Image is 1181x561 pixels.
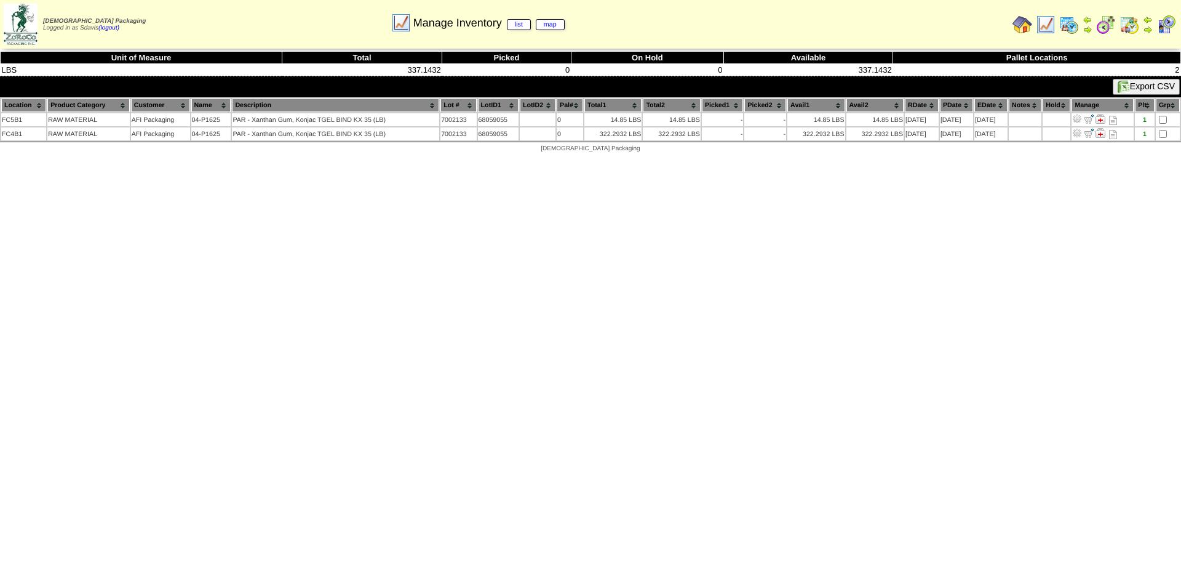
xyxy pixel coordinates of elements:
a: map [536,19,565,30]
th: Description [232,99,439,112]
i: Note [1109,116,1117,125]
th: Avail2 [846,99,904,112]
th: Picked1 [702,99,744,112]
img: Manage Hold [1096,114,1105,124]
td: RAW MATERIAL [47,113,130,126]
th: Plt [1135,99,1155,112]
th: Product Category [47,99,130,112]
th: Lot # [440,99,476,112]
th: Total [282,52,442,64]
img: line_graph.gif [391,13,411,33]
td: 7002133 [440,113,476,126]
td: 0 [557,113,583,126]
span: Manage Inventory [413,17,565,30]
img: calendarblend.gif [1096,15,1116,34]
td: [DATE] [940,127,973,140]
td: 322.2932 LBS [584,127,642,140]
td: 7002133 [440,127,476,140]
th: Pal# [557,99,583,112]
button: Export CSV [1113,79,1180,95]
th: Unit of Measure [1,52,282,64]
td: - [702,127,744,140]
td: FC4B1 [1,127,46,140]
td: 322.2932 LBS [643,127,700,140]
td: 14.85 LBS [584,113,642,126]
img: calendarprod.gif [1059,15,1079,34]
td: 14.85 LBS [643,113,700,126]
img: arrowright.gif [1083,25,1092,34]
th: Pallet Locations [893,52,1181,64]
div: 1 [1135,116,1154,124]
th: Manage [1072,99,1134,112]
th: LotID1 [478,99,519,112]
th: Location [1,99,46,112]
td: 04-P1625 [191,127,231,140]
td: AFI Packaging [131,113,190,126]
a: (logout) [98,25,119,31]
img: Adjust [1072,128,1082,138]
img: calendarinout.gif [1119,15,1139,34]
td: [DATE] [974,113,1008,126]
img: arrowleft.gif [1083,15,1092,25]
td: RAW MATERIAL [47,127,130,140]
span: [DEMOGRAPHIC_DATA] Packaging [541,145,640,152]
td: 68059055 [478,127,519,140]
td: - [702,113,744,126]
td: 0 [571,64,723,76]
th: RDate [905,99,939,112]
img: Manage Hold [1096,128,1105,138]
th: Available [723,52,893,64]
img: Move [1084,114,1094,124]
img: line_graph.gif [1036,15,1056,34]
td: PAR - Xanthan Gum, Konjac TGEL BIND KX 35 (LB) [232,127,439,140]
th: EDate [974,99,1008,112]
td: - [744,113,786,126]
td: [DATE] [974,127,1008,140]
img: calendarcustomer.gif [1156,15,1176,34]
td: - [744,127,786,140]
img: zoroco-logo-small.webp [4,4,38,45]
a: list [507,19,531,30]
th: Avail1 [787,99,845,112]
th: Customer [131,99,190,112]
th: Total2 [643,99,700,112]
td: 337.1432 [282,64,442,76]
td: 14.85 LBS [846,113,904,126]
div: 1 [1135,131,1154,138]
td: 0 [442,64,571,76]
img: home.gif [1012,15,1032,34]
span: Logged in as Sdavis [43,18,146,31]
th: PDate [940,99,973,112]
td: LBS [1,64,282,76]
td: 2 [893,64,1181,76]
td: 68059055 [478,113,519,126]
td: 337.1432 [723,64,893,76]
th: Picked [442,52,571,64]
img: arrowright.gif [1143,25,1153,34]
th: Picked2 [744,99,786,112]
td: AFI Packaging [131,127,190,140]
th: Notes [1009,99,1041,112]
td: 0 [557,127,583,140]
td: FC5B1 [1,113,46,126]
td: PAR - Xanthan Gum, Konjac TGEL BIND KX 35 (LB) [232,113,439,126]
span: [DEMOGRAPHIC_DATA] Packaging [43,18,146,25]
th: Grp [1156,99,1180,112]
td: 322.2932 LBS [846,127,904,140]
img: Move [1084,128,1094,138]
i: Note [1109,130,1117,139]
img: excel.gif [1118,81,1130,93]
td: [DATE] [905,113,939,126]
th: Total1 [584,99,642,112]
th: Name [191,99,231,112]
td: [DATE] [940,113,973,126]
th: Hold [1043,99,1070,112]
td: 04-P1625 [191,113,231,126]
td: 14.85 LBS [787,113,845,126]
img: Adjust [1072,114,1082,124]
td: [DATE] [905,127,939,140]
th: On Hold [571,52,723,64]
img: arrowleft.gif [1143,15,1153,25]
th: LotID2 [520,99,555,112]
td: 322.2932 LBS [787,127,845,140]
